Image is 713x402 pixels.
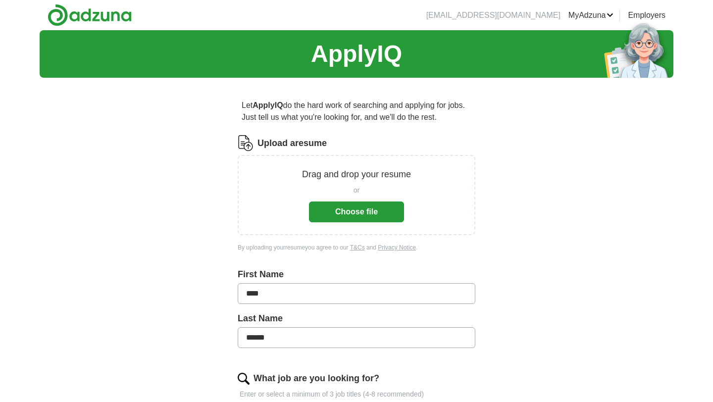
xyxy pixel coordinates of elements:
[254,372,379,385] label: What job are you looking for?
[238,268,475,281] label: First Name
[426,9,560,21] li: [EMAIL_ADDRESS][DOMAIN_NAME]
[238,135,254,151] img: CV Icon
[238,243,475,252] div: By uploading your resume you agree to our and .
[354,185,359,196] span: or
[48,4,132,26] img: Adzuna logo
[350,244,365,251] a: T&Cs
[311,36,402,72] h1: ApplyIQ
[238,389,475,400] p: Enter or select a minimum of 3 job titles (4-8 recommended)
[253,101,283,109] strong: ApplyIQ
[628,9,665,21] a: Employers
[238,96,475,127] p: Let do the hard work of searching and applying for jobs. Just tell us what you're looking for, an...
[302,168,411,181] p: Drag and drop your resume
[378,244,416,251] a: Privacy Notice
[309,201,404,222] button: Choose file
[238,373,250,385] img: search.png
[568,9,614,21] a: MyAdzuna
[257,137,327,150] label: Upload a resume
[238,312,475,325] label: Last Name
